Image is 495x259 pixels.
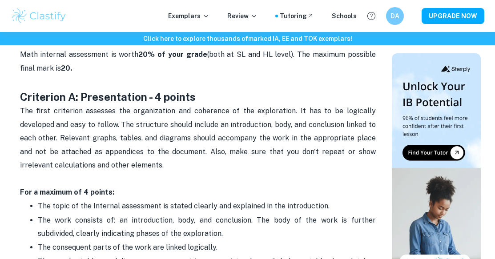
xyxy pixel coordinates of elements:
[11,7,67,25] img: Clastify logo
[38,216,378,238] span: The work consists of: an introduction, body, and conclusion. The body of the work is further subd...
[390,11,400,21] h6: DA
[168,11,209,21] p: Exemplars
[386,7,404,25] button: DA
[280,11,314,21] a: Tutoring
[20,107,378,169] span: The first criterion assesses the organization and coherence of the exploration. It has to be logi...
[20,188,114,196] strong: For a maximum of 4 points:
[364,8,379,24] button: Help and Feedback
[138,50,207,59] strong: 20% of your grade
[422,8,484,24] button: UPGRADE NOW
[61,64,72,72] strong: 20.
[2,34,493,44] h6: Click here to explore thousands of marked IA, EE and TOK exemplars !
[332,11,357,21] a: Schools
[38,243,217,251] span: The consequent parts of the work are linked logically.
[20,91,196,103] strong: Criterion A: Presentation - 4 points
[227,11,258,21] p: Review
[38,202,330,210] span: The topic of the Internal assessment is stated clearly and explained in the introduction.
